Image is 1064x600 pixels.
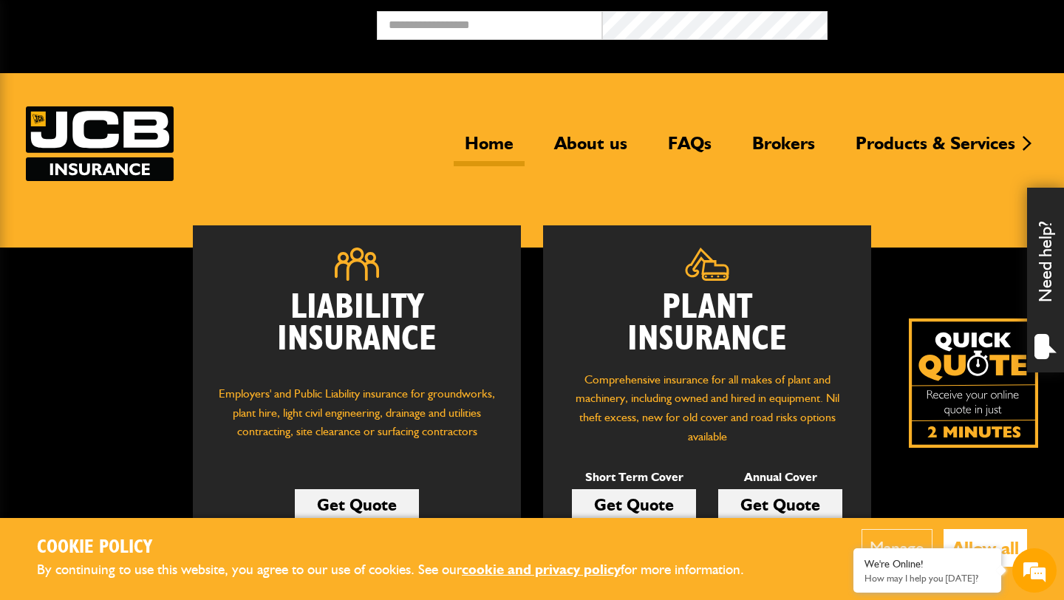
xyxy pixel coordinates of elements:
a: Products & Services [845,132,1026,166]
a: Get Quote [718,489,842,520]
button: Allow all [944,529,1027,567]
button: Manage [862,529,932,567]
p: By continuing to use this website, you agree to our use of cookies. See our for more information. [37,559,768,582]
a: cookie and privacy policy [462,561,621,578]
a: Get Quote [295,489,419,520]
h2: Cookie Policy [37,536,768,559]
h2: Plant Insurance [565,292,849,355]
p: Short Term Cover [572,468,696,487]
button: Broker Login [828,11,1053,34]
h2: Liability Insurance [215,292,499,370]
a: JCB Insurance Services [26,106,174,181]
a: FAQs [657,132,723,166]
p: How may I help you today? [864,573,990,584]
p: Comprehensive insurance for all makes of plant and machinery, including owned and hired in equipm... [565,370,849,446]
a: Get your insurance quote isn just 2-minutes [909,318,1038,448]
p: Employers' and Public Liability insurance for groundworks, plant hire, light civil engineering, d... [215,384,499,455]
img: Quick Quote [909,318,1038,448]
a: About us [543,132,638,166]
div: Need help? [1027,188,1064,372]
a: Brokers [741,132,826,166]
div: We're Online! [864,558,990,570]
img: JCB Insurance Services logo [26,106,174,181]
p: Annual Cover [718,468,842,487]
a: Home [454,132,525,166]
a: Get Quote [572,489,696,520]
